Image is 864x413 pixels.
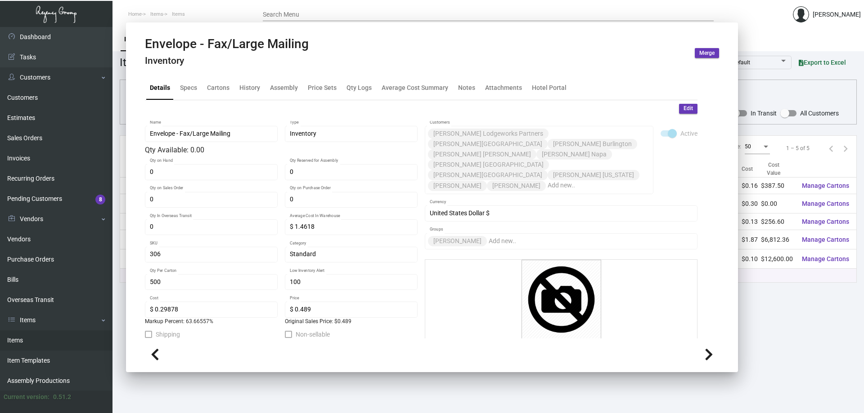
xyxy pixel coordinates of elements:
[802,182,849,189] span: Manage Cartons
[733,59,750,66] span: Default
[428,236,487,246] mat-chip: [PERSON_NAME]
[172,11,185,17] span: Items
[679,104,697,114] button: Edit
[428,181,487,191] mat-chip: [PERSON_NAME]
[150,83,170,92] div: Details
[308,83,337,92] div: Price Sets
[296,329,330,340] span: Non-sellable
[742,249,761,269] td: $0.10
[802,255,849,262] span: Manage Cartons
[532,83,567,92] div: Hotel Portal
[742,165,753,173] div: Cost
[802,236,849,243] span: Manage Cartons
[485,83,522,92] div: Attachments
[793,6,809,22] img: admin@bootstrapmaster.com
[742,194,761,213] td: $0.30
[548,170,639,180] mat-chip: [PERSON_NAME] [US_STATE]
[742,213,761,230] td: $0.13
[813,10,861,19] div: [PERSON_NAME]
[145,55,309,67] h4: Inventory
[745,144,770,150] mat-select: Items per page:
[742,178,761,194] td: $0.16
[120,54,163,71] div: Items (5)
[4,392,49,402] div: Current version:
[150,11,163,17] span: Items
[428,129,549,139] mat-chip: [PERSON_NAME] Lodgeworks Partners
[180,83,197,92] div: Specs
[145,145,418,155] div: Qty Available: 0.00
[799,59,846,66] span: Export to Excel
[548,139,637,149] mat-chip: [PERSON_NAME] Burlington
[761,161,787,177] div: Cost Value
[786,144,810,152] div: 1 – 5 of 5
[270,83,298,92] div: Assembly
[156,329,180,340] span: Shipping
[382,83,448,92] div: Average Cost Summary
[53,392,71,402] div: 0.51.2
[536,149,612,160] mat-chip: [PERSON_NAME] Napa
[680,128,697,139] span: Active
[742,230,761,249] td: $1.87
[145,36,309,52] h2: Envelope - Fax/Large Mailing
[428,160,549,170] mat-chip: [PERSON_NAME] [GEOGRAPHIC_DATA]
[548,182,649,189] input: Add new..
[128,11,142,17] span: Home
[802,218,849,225] span: Manage Cartons
[120,213,204,230] td: Envelope - Note Card
[751,108,777,119] span: In Transit
[695,48,719,58] button: Merge
[120,178,204,194] td: Envelope - #10
[761,194,795,213] td: $0.00
[120,230,204,249] td: Envelope - Velcro
[684,105,693,112] span: Edit
[489,238,693,245] input: Add new..
[239,83,260,92] div: History
[824,141,838,155] button: Previous page
[120,194,204,213] td: Envelope - Fax/Large Mailing
[800,108,839,119] span: All Customers
[428,170,548,180] mat-chip: [PERSON_NAME][GEOGRAPHIC_DATA]
[761,249,795,269] td: $12,600.00
[802,200,849,207] span: Manage Cartons
[458,83,475,92] div: Notes
[761,213,795,230] td: $256.60
[761,178,795,194] td: $387.50
[124,35,140,44] div: Items
[487,181,546,191] mat-chip: [PERSON_NAME]
[699,49,715,57] span: Merge
[346,83,372,92] div: Qty Logs
[428,139,548,149] mat-chip: [PERSON_NAME][GEOGRAPHIC_DATA]
[428,149,536,160] mat-chip: [PERSON_NAME] [PERSON_NAME]
[207,83,229,92] div: Cartons
[761,230,795,249] td: $6,812.36
[120,249,204,269] td: Key Envelope
[838,141,853,155] button: Next page
[745,143,751,150] span: 50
